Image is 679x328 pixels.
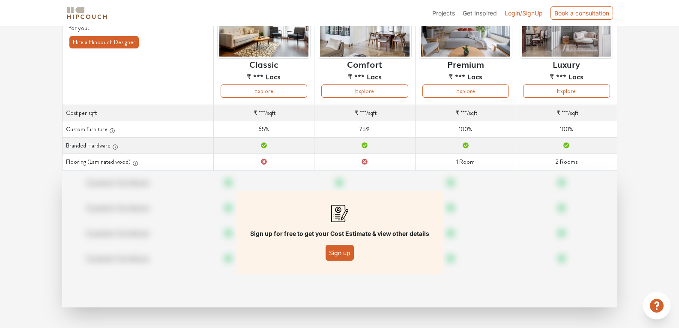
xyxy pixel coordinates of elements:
button: Hire a Hipcouch Designer [69,36,139,48]
h6: Premium [447,59,484,69]
h6: Comfort [347,59,382,69]
th: Branded Hardware [62,138,213,154]
td: 100% [516,121,617,138]
th: Cost per sqft [62,105,213,121]
button: Explore [321,84,408,98]
td: /sqft [314,105,415,121]
img: logo-horizontal.svg [66,6,108,21]
td: 65% [213,121,314,138]
td: /sqft [213,105,314,121]
button: Explore [221,84,307,98]
button: Explore [523,84,610,98]
h6: Classic [249,59,278,69]
td: /sqft [516,105,617,121]
td: 1 Room [415,154,516,170]
td: 75% [314,121,415,138]
span: Projects [432,9,455,17]
span: Get Inspired [463,9,497,17]
button: Explore [422,84,509,98]
div: Book a consultation [550,6,613,20]
button: Sign up [326,245,354,261]
td: 100% [415,121,516,138]
th: Flooring (Laminated wood) [62,154,213,170]
span: Login/SignUp [505,9,543,17]
span: logo-horizontal.svg [66,3,108,23]
td: /sqft [415,105,516,121]
p: Sign up for free to get your Cost Estimate & view other details [250,229,429,238]
td: 2 Rooms [516,154,617,170]
h6: Luxury [553,59,580,69]
th: Custom furniture [62,121,213,138]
